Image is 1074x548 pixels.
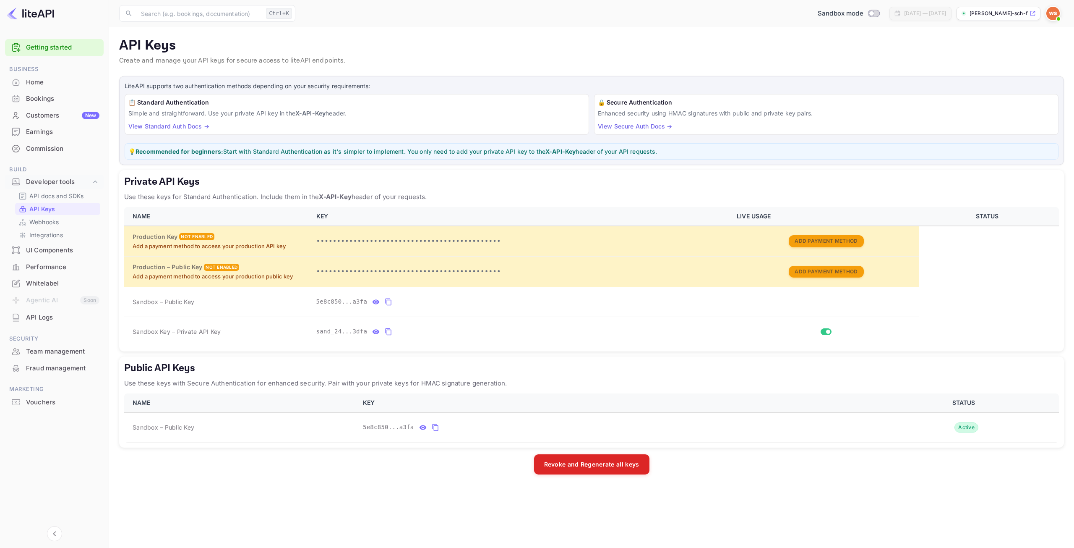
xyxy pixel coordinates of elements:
[5,108,104,124] div: CustomersNew
[5,343,104,360] div: Team management
[5,343,104,359] a: Team management
[5,175,104,189] div: Developer tools
[818,9,863,18] span: Sandbox mode
[26,177,91,187] div: Developer tools
[316,327,368,336] span: sand_24...3dfa
[598,109,1055,118] p: Enhanced security using HMAC signatures with public and private key pairs.
[136,148,223,155] strong: Recommended for beginners:
[136,5,263,22] input: Search (e.g. bookings, documentation)
[124,207,311,226] th: NAME
[26,313,99,323] div: API Logs
[26,279,99,288] div: Whitelabel
[26,127,99,137] div: Earnings
[904,10,946,17] div: [DATE] — [DATE]
[15,203,100,215] div: API Keys
[789,267,863,275] a: Add Payment Method
[29,218,59,226] p: Webhooks
[5,275,104,292] div: Whitelabel
[5,91,104,106] a: Bookings
[128,109,585,118] p: Simple and straightforward. Use your private API key in the header.
[5,259,104,275] a: Performance
[26,43,99,52] a: Getting started
[5,124,104,139] a: Earnings
[29,191,84,200] p: API docs and SDKs
[789,237,863,244] a: Add Payment Method
[26,364,99,373] div: Fraud management
[204,264,239,271] div: Not enabled
[124,393,1059,443] table: public api keys table
[15,190,100,202] div: API docs and SDKs
[295,110,326,117] strong: X-API-Key
[598,98,1055,107] h6: 🔒 Secure Authentication
[5,309,104,326] div: API Logs
[125,81,1058,91] p: LiteAPI supports two authentication methods depending on your security requirements:
[133,232,177,241] h6: Production Key
[15,216,100,228] div: Webhooks
[47,526,62,541] button: Collapse navigation
[128,147,1055,156] p: 💡 Start with Standard Authentication as it's simpler to implement. You only need to add your priv...
[26,78,99,87] div: Home
[5,74,104,90] a: Home
[124,207,1059,346] table: private api keys table
[5,259,104,275] div: Performance
[5,242,104,258] a: UI Components
[316,236,727,246] p: •••••••••••••••••••••••••••••••••••••••••••••
[26,111,99,121] div: Customers
[5,165,104,174] span: Build
[124,362,1059,375] h5: Public API Keys
[534,454,649,475] button: Revoke and Regenerate all keys
[82,112,99,119] div: New
[119,56,1064,66] p: Create and manage your API keys for secure access to liteAPI endpoints.
[133,262,202,272] h6: Production – Public Key
[124,192,1059,202] p: Use these keys for Standard Authentication. Include them in the header of your requests.
[311,207,732,226] th: KEY
[598,123,672,130] a: View Secure Auth Docs →
[26,398,99,407] div: Vouchers
[18,218,97,226] a: Webhooks
[18,205,97,213] a: API Keys
[814,9,883,18] div: Switch to Production mode
[5,334,104,343] span: Security
[5,91,104,107] div: Bookings
[133,297,194,306] span: Sandbox – Public Key
[18,191,97,200] a: API docs and SDKs
[124,393,358,412] th: NAME
[133,242,306,251] p: Add a payment method to access your production API key
[5,360,104,376] a: Fraud management
[919,207,1059,226] th: STATUS
[789,266,863,278] button: Add Payment Method
[5,394,104,410] a: Vouchers
[316,297,368,306] span: 5e8c850...a3fa
[26,246,99,255] div: UI Components
[7,7,54,20] img: LiteAPI logo
[124,378,1059,388] p: Use these keys with Secure Authentication for enhanced security. Pair with your private keys for ...
[5,39,104,56] div: Getting started
[26,144,99,154] div: Commission
[15,229,100,241] div: Integrations
[133,328,221,335] span: Sandbox Key – Private API Key
[316,267,727,277] p: •••••••••••••••••••••••••••••••••••••••••••••
[319,193,351,201] strong: X-API-Key
[128,98,585,107] h6: 📋 Standard Authentication
[970,10,1028,17] p: [PERSON_NAME]-sch-fer-tlaou.n...
[545,148,576,155] strong: X-API-Key
[363,423,414,432] span: 5e8c850...a3fa
[5,385,104,394] span: Marketing
[29,205,55,213] p: API Keys
[18,231,97,239] a: Integrations
[732,207,919,226] th: LIVE USAGE
[5,108,104,123] a: CustomersNew
[358,393,872,412] th: KEY
[26,94,99,104] div: Bookings
[29,231,63,239] p: Integrations
[26,347,99,357] div: Team management
[133,273,306,281] p: Add a payment method to access your production public key
[872,393,1059,412] th: STATUS
[266,8,292,19] div: Ctrl+K
[1046,7,1060,20] img: Walden Schäfer
[789,235,863,247] button: Add Payment Method
[5,124,104,140] div: Earnings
